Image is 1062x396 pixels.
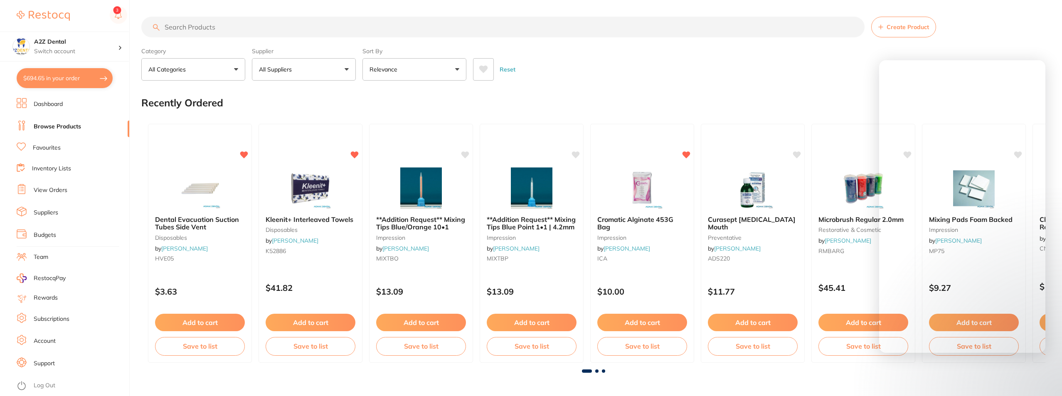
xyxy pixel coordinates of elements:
[487,245,540,252] span: by
[836,167,890,209] img: Microbrush Regular 2.0mm
[818,248,908,254] small: RMBARG
[818,237,871,244] span: by
[726,167,780,209] img: Curasept Chlorhexidine Mouth
[818,226,908,233] small: restorative & cosmetic
[887,24,929,30] span: Create Product
[34,274,66,283] span: RestocqPay
[32,165,71,173] a: Inventory Lists
[155,216,245,231] b: Dental Evacuation Suction Tubes Side Vent
[487,314,577,331] button: Add to cart
[141,97,223,109] h2: Recently Ordered
[34,253,48,261] a: Team
[597,245,650,252] span: by
[252,47,356,55] label: Supplier
[382,245,429,252] a: [PERSON_NAME]
[604,245,650,252] a: [PERSON_NAME]
[34,359,55,368] a: Support
[487,234,577,241] small: impression
[714,245,761,252] a: [PERSON_NAME]
[362,47,466,55] label: Sort By
[34,209,58,217] a: Suppliers
[155,314,245,331] button: Add to cart
[272,237,318,244] a: [PERSON_NAME]
[597,255,687,262] small: ICA
[34,294,58,302] a: Rewards
[34,123,81,131] a: Browse Products
[497,58,518,81] button: Reset
[33,144,61,152] a: Favourites
[17,68,113,88] button: $694.65 in your order
[376,245,429,252] span: by
[376,234,466,241] small: impression
[34,231,56,239] a: Budgets
[161,245,208,252] a: [PERSON_NAME]
[34,381,55,390] a: Log Out
[370,65,401,74] p: Relevance
[879,60,1045,353] iframe: Intercom live chat
[155,337,245,355] button: Save to list
[376,287,466,296] p: $13.09
[487,337,577,355] button: Save to list
[34,315,69,323] a: Subscriptions
[615,167,669,209] img: Cromatic Alginate 453G Bag
[17,379,127,393] button: Log Out
[487,287,577,296] p: $13.09
[818,283,908,293] p: $45.41
[376,216,466,231] b: **Addition Request** Mixing Tips Blue/Orange 10•1
[155,255,245,262] small: HVE05
[266,248,355,254] small: K52886
[708,337,798,355] button: Save to list
[17,273,66,283] a: RestocqPay
[825,237,871,244] a: [PERSON_NAME]
[266,237,318,244] span: by
[708,245,761,252] span: by
[597,287,687,296] p: $10.00
[708,314,798,331] button: Add to cart
[597,234,687,241] small: impression
[505,167,559,209] img: **Addition Request** Mixing Tips Blue Point 1•1 | 4.2mm
[362,58,466,81] button: Relevance
[141,58,245,81] button: All Categories
[493,245,540,252] a: [PERSON_NAME]
[818,314,908,331] button: Add to cart
[155,234,245,241] small: disposables
[148,65,189,74] p: All Categories
[17,6,70,25] a: Restocq Logo
[818,337,908,355] button: Save to list
[141,47,245,55] label: Category
[818,216,908,223] b: Microbrush Regular 2.0mm
[266,226,355,233] small: disposables
[266,283,355,293] p: $41.82
[266,314,355,331] button: Add to cart
[487,216,577,231] b: **Addition Request** Mixing Tips Blue Point 1•1 | 4.2mm
[376,337,466,355] button: Save to list
[376,314,466,331] button: Add to cart
[708,255,798,262] small: ADS220
[17,11,70,21] img: Restocq Logo
[487,255,577,262] small: MIXTBP
[394,167,448,209] img: **Addition Request** Mixing Tips Blue/Orange 10•1
[708,287,798,296] p: $11.77
[597,314,687,331] button: Add to cart
[266,216,355,223] b: Kleenit+ Interleaved Towels
[597,216,687,231] b: Cromatic Alginate 453G Bag
[141,17,865,37] input: Search Products
[17,273,27,283] img: RestocqPay
[597,337,687,355] button: Save to list
[252,58,356,81] button: All Suppliers
[283,167,338,209] img: Kleenit+ Interleaved Towels
[708,234,798,241] small: preventative
[708,216,798,231] b: Curasept Chlorhexidine Mouth
[259,65,295,74] p: All Suppliers
[13,38,30,55] img: A2Z Dental
[173,167,227,209] img: Dental Evacuation Suction Tubes Side Vent
[155,287,245,296] p: $3.63
[1025,359,1045,379] iframe: Intercom live chat
[34,100,63,108] a: Dashboard
[34,38,118,46] h4: A2Z Dental
[34,337,56,345] a: Account
[266,337,355,355] button: Save to list
[376,255,466,262] small: MIXTBO
[34,186,67,194] a: View Orders
[155,245,208,252] span: by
